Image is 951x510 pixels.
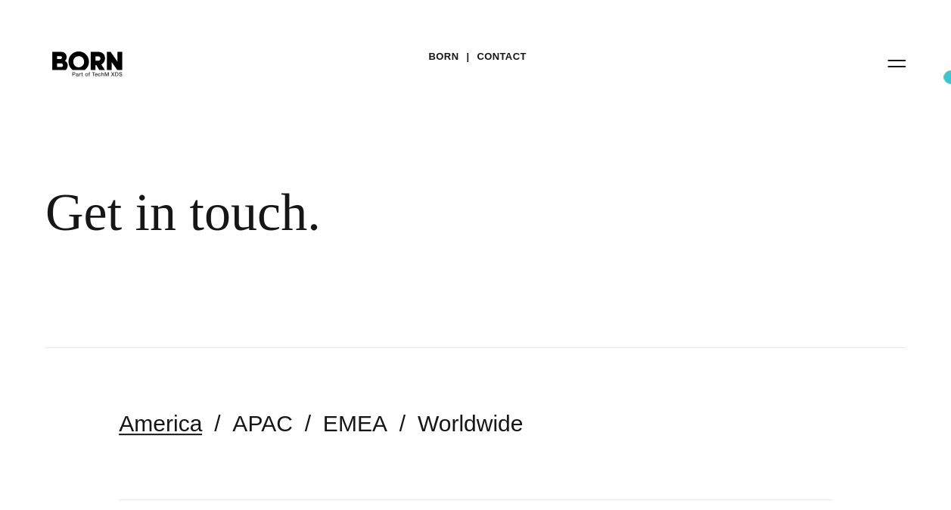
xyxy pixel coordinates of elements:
button: Open [878,47,915,79]
a: EMEA [323,411,387,436]
a: Contact [477,45,526,68]
a: America [119,411,202,436]
a: Worldwide [418,411,524,436]
div: Get in touch. [45,182,681,244]
a: BORN [428,45,458,68]
a: APAC [232,411,292,436]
